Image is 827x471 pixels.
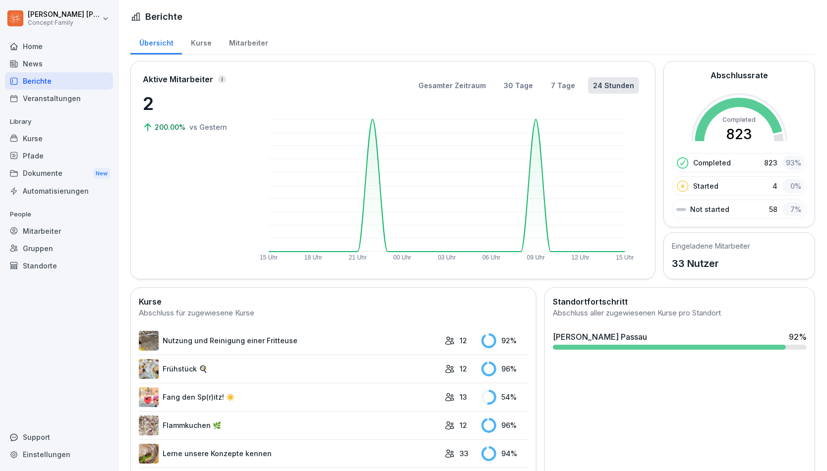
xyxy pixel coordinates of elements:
[139,331,159,351] img: b2msvuojt3s6egexuweix326.png
[413,77,491,94] button: Gesamter Zeitraum
[481,446,528,461] div: 94 %
[182,29,220,54] a: Kurse
[460,420,467,430] p: 12
[481,333,528,348] div: 92 %
[145,10,182,23] h1: Berichte
[482,254,500,261] text: 06 Uhr
[672,256,750,271] p: 33 Nutzer
[139,444,159,464] img: ssvnl9aim273pmzdbnjk7g2q.png
[260,254,278,261] text: 15 Uhr
[5,55,113,72] a: News
[5,38,113,55] a: Home
[349,254,367,261] text: 21 Uhr
[782,202,804,216] div: 7 %
[481,390,528,405] div: 54 %
[499,77,538,94] button: 30 Tage
[481,362,528,376] div: 96 %
[693,181,718,191] p: Started
[143,73,213,85] p: Aktive Mitarbeiter
[28,19,100,26] p: Concept Family
[553,331,647,343] div: [PERSON_NAME] Passau
[5,72,113,90] a: Berichte
[460,392,467,402] p: 13
[393,254,411,261] text: 00 Uhr
[789,331,807,343] div: 92 %
[139,359,440,379] a: Frühstück 🍳
[304,254,322,261] text: 18 Uhr
[143,90,242,117] p: 2
[772,181,777,191] p: 4
[5,207,113,222] p: People
[5,222,113,240] a: Mitarbeiter
[5,114,113,130] p: Library
[572,254,590,261] text: 12 Uhr
[5,428,113,446] div: Support
[139,387,159,407] img: lisxt29zix8d85hqugm5p1kp.png
[139,387,440,407] a: Fang den Sp(r)itz! ☀️
[782,156,804,170] div: 93 %
[553,296,807,308] h2: Standortfortschritt
[139,416,159,435] img: jb643umo8xb48cipqni77y3i.png
[769,204,777,214] p: 58
[5,182,113,200] a: Automatisierungen
[139,331,440,351] a: Nutzung und Reinigung einer Fritteuse
[139,416,440,435] a: Flammkuchen 🌿
[616,254,634,261] text: 15 Uhr
[460,364,467,374] p: 12
[5,240,113,257] a: Gruppen
[139,296,528,308] h2: Kurse
[5,164,113,183] div: Dokumente
[546,77,580,94] button: 7 Tage
[93,168,110,179] div: New
[139,444,440,464] a: Lerne unsere Konzepte kennen
[139,359,159,379] img: n6mw6n4d96pxhuc2jbr164bu.png
[130,29,182,54] a: Übersicht
[553,308,807,319] div: Abschluss aller zugewiesenen Kurse pro Standort
[710,69,768,81] h2: Abschlussrate
[139,308,528,319] div: Abschluss für zugewiesene Kurse
[5,147,113,164] a: Pfade
[690,204,729,214] p: Not started
[155,122,187,132] p: 200.00%
[438,254,456,261] text: 03 Uhr
[693,157,731,168] p: Completed
[5,130,113,147] a: Kurse
[527,254,545,261] text: 09 Uhr
[189,122,227,132] p: vs Gestern
[764,157,777,168] p: 823
[782,179,804,193] div: 0 %
[5,164,113,183] a: DokumenteNew
[588,77,639,94] button: 24 Stunden
[5,90,113,107] a: Veranstaltungen
[28,10,100,19] p: [PERSON_NAME] [PERSON_NAME]
[220,29,277,54] a: Mitarbeiter
[549,327,811,354] a: [PERSON_NAME] Passau92%
[481,418,528,433] div: 96 %
[5,446,113,463] a: Einstellungen
[672,241,750,251] h5: Eingeladene Mitarbeiter
[5,257,113,274] a: Standorte
[460,335,467,346] p: 12
[460,448,469,459] p: 33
